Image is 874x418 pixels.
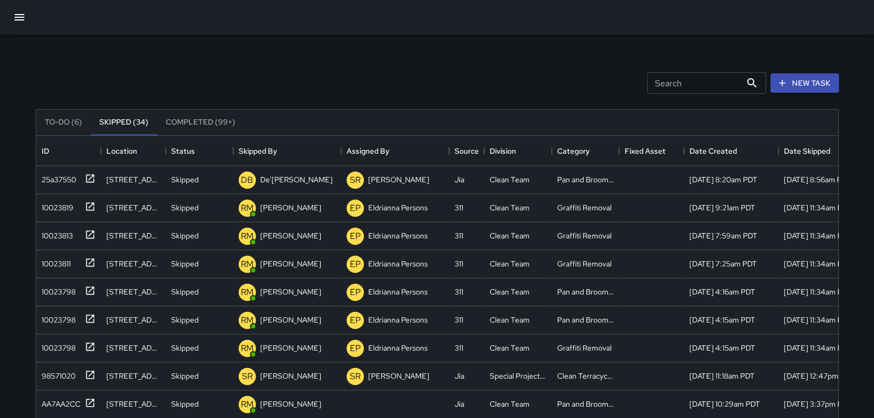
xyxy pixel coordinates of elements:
div: 311 [455,286,463,297]
p: EP [350,342,361,355]
div: Assigned By [341,136,449,166]
p: Eldrianna Persons [368,230,428,241]
p: [PERSON_NAME] [260,371,321,381]
p: [PERSON_NAME] [260,258,321,269]
div: 311 [455,258,463,269]
div: 25a37550 [37,170,76,185]
div: AA7AA2CC [37,394,80,409]
p: DB [241,174,253,187]
p: EP [350,286,361,299]
p: Skipped [171,371,199,381]
div: 1 Market Street [106,258,160,269]
p: [PERSON_NAME] [260,202,321,213]
p: SR [350,370,361,383]
button: Skipped (34) [91,109,157,135]
div: Clean Team [490,342,530,353]
div: 8/5/2025, 7:59am PDT [689,230,757,241]
div: 8/12/2025, 11:34am PDT [784,230,852,241]
div: Graffiti Removal [557,230,612,241]
div: Status [171,136,195,166]
div: Pan and Broom Block Faces [557,174,614,185]
div: 8 Mission Street [106,174,160,185]
div: Jia [455,174,464,185]
div: Date Skipped [784,136,830,166]
div: Date Skipped [778,136,873,166]
div: Fixed Asset [619,136,684,166]
div: Clean Terracycles [557,371,614,381]
div: 22 Battery Street [106,371,160,381]
div: Fixed Asset [625,136,666,166]
div: Category [557,136,590,166]
p: Skipped [171,286,199,297]
button: To-Do (6) [36,109,91,135]
div: 1 Second Street [106,314,160,325]
p: [PERSON_NAME] [260,399,321,409]
div: Status [166,136,233,166]
div: 8/5/2025, 4:16am PDT [689,286,755,297]
div: 311 [455,230,463,241]
p: RM [241,202,254,215]
div: 10023813 [37,226,73,241]
p: RM [241,230,254,243]
div: Location [106,136,137,166]
div: 8/5/2025, 4:15am PDT [689,314,755,325]
div: 10023798 [37,310,76,325]
div: 8/12/2025, 11:34am PDT [784,202,852,213]
div: 10023798 [37,338,76,353]
p: Skipped [171,342,199,353]
div: 10023819 [37,198,73,213]
div: Graffiti Removal [557,202,612,213]
div: Skipped By [239,136,277,166]
p: [PERSON_NAME] [260,314,321,325]
p: [PERSON_NAME] [368,371,429,381]
div: 8/12/2025, 11:34am PDT [784,286,852,297]
div: 8/5/2025, 7:25am PDT [689,258,757,269]
p: Skipped [171,258,199,269]
div: Source [455,136,479,166]
div: 8/21/2025, 8:56am PDT [784,174,851,185]
p: Skipped [171,314,199,325]
p: EP [350,202,361,215]
div: 8/12/2025, 11:34am PDT [784,314,852,325]
p: EP [350,314,361,327]
div: Source [449,136,484,166]
div: 7/22/2025, 10:29am PDT [689,399,760,409]
button: New Task [770,73,839,93]
div: Division [490,136,516,166]
div: Clean Team [490,258,530,269]
div: 8/20/2025, 3:37pm PDT [784,399,852,409]
div: 10023798 [37,282,76,297]
div: Date Created [684,136,778,166]
div: 98571020 [37,366,76,381]
div: 498 Jackson Street [106,399,160,409]
div: Special Projects Team [490,371,546,381]
div: 7/31/2025, 12:47pm PDT [784,371,855,381]
p: [PERSON_NAME] [260,286,321,297]
p: Eldrianna Persons [368,202,428,213]
p: SR [350,174,361,187]
p: Eldrianna Persons [368,258,428,269]
div: Graffiti Removal [557,342,612,353]
div: Category [552,136,619,166]
div: ID [42,136,49,166]
p: Skipped [171,202,199,213]
div: Division [484,136,552,166]
p: [PERSON_NAME] [260,230,321,241]
p: De'[PERSON_NAME] [260,174,333,185]
p: [PERSON_NAME] [260,342,321,353]
p: Skipped [171,174,199,185]
div: 598 Market Street [106,342,160,353]
p: SR [242,370,253,383]
div: Pan and Broom Block Faces [557,286,614,297]
p: Skipped [171,230,199,241]
div: Location [101,136,166,166]
div: Jia [455,399,464,409]
p: RM [241,314,254,327]
div: Pan and Broom Block Faces [557,314,614,325]
div: 598 Market Street [106,230,160,241]
div: 8/5/2025, 4:15am PDT [689,342,755,353]
p: Skipped [171,399,199,409]
div: 109 Stevenson Street [106,286,160,297]
div: Assigned By [347,136,389,166]
div: Clean Team [490,286,530,297]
